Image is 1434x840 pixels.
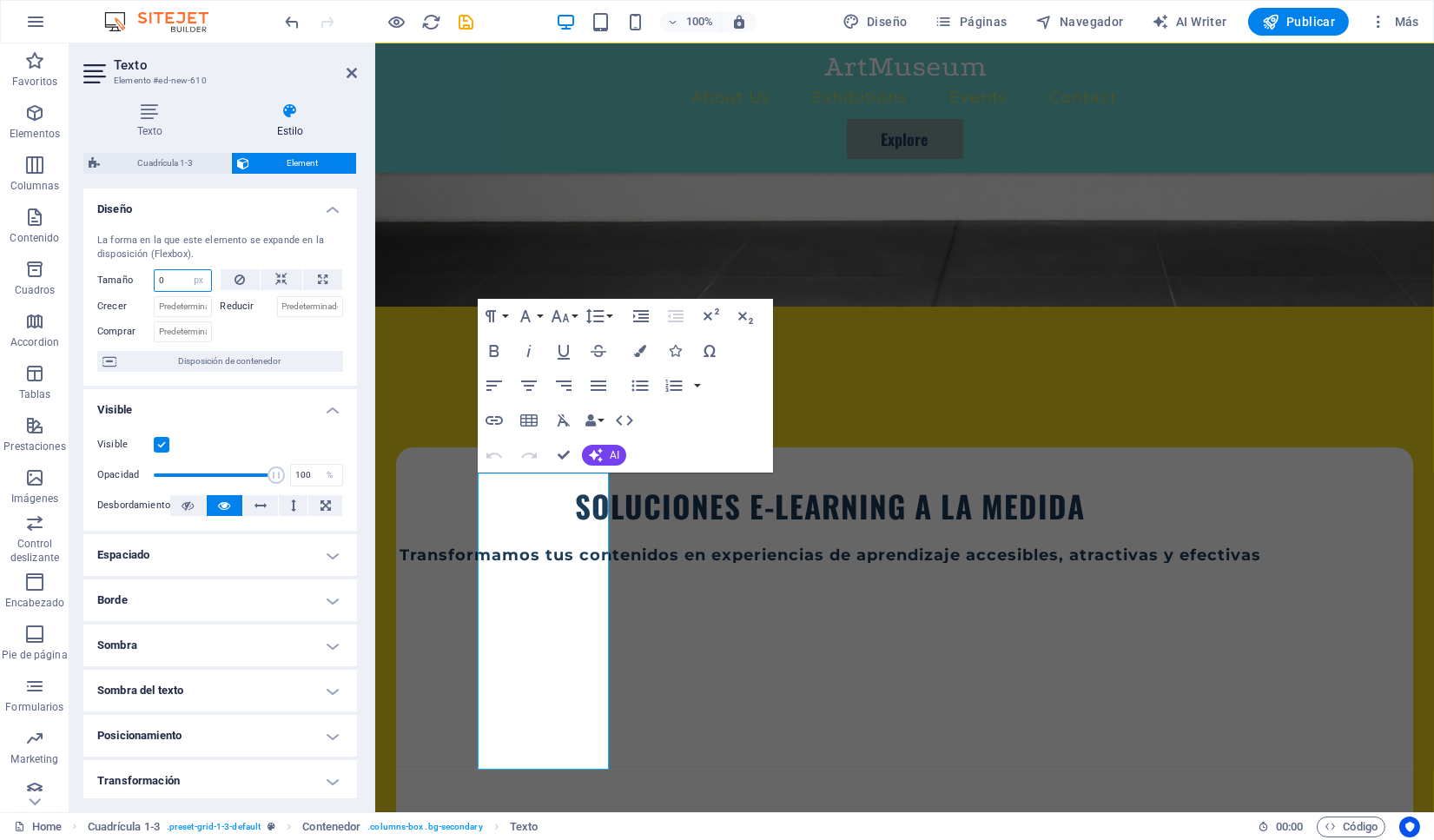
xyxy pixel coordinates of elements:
[83,625,357,666] h4: Sombra
[512,438,545,473] button: Redo (⌘⇧Z)
[83,389,357,420] h4: Visible
[660,11,722,32] button: 100%
[510,817,538,837] span: Haz clic para seleccionar y doble clic para editar
[478,438,511,473] button: Undo (⌘Z)
[283,12,303,32] i: Deshacer: Cambiar ancho (Ctrl+Z)
[478,334,511,368] button: Bold (⌘B)
[97,434,154,455] label: Visible
[478,299,511,334] button: Paragraph Format
[1370,13,1419,30] span: Más
[512,368,545,403] button: Align Center
[122,351,338,372] span: Disposición de contenedor
[167,817,261,837] span: . preset-grid-1-3-default
[457,12,477,32] i: Guardar (Ctrl+S)
[97,351,343,372] button: Disposición de contenedor
[10,231,59,245] p: Contenido
[83,670,357,711] h4: Sombra del texto
[154,296,212,317] input: Predeterminado
[154,321,212,342] input: Predeterminado
[1276,817,1303,837] span: 00 00
[367,817,482,837] span: . columns-box .bg-secondary
[387,11,407,32] button: Haz clic para salir del modo de previsualización y seguir editando
[478,403,511,438] button: Insert Link
[223,103,357,139] h4: Estilo
[729,299,762,334] button: Subscript
[582,334,615,368] button: Strikethrough
[302,817,360,837] span: Haz clic para seleccionar y doble clic para editar
[5,596,64,610] p: Encabezado
[10,127,60,141] p: Elementos
[97,234,343,262] div: La forma en la que este elemento se expande en la disposición (Flexbox).
[268,822,275,831] i: Este elemento es un preajuste personalizable
[10,752,58,766] p: Marketing
[478,368,511,403] button: Align Left
[1288,820,1291,833] span: :
[83,189,357,220] h4: Diseño
[582,445,626,466] button: AI
[1028,8,1131,36] button: Navegador
[624,334,657,368] button: Colors
[1399,817,1420,837] button: Usercentrics
[83,153,231,174] button: Cuadrícula 1-3
[83,103,223,139] h4: Texto
[547,368,580,403] button: Align Right
[83,715,357,757] h4: Posicionamiento
[843,13,908,30] span: Diseño
[1258,817,1304,837] h6: Tiempo de la sesión
[1325,817,1378,837] span: Código
[547,334,580,368] button: Underline (⌘U)
[5,700,63,714] p: Formularios
[456,11,477,32] button: save
[422,12,442,32] i: Volver a cargar página
[10,335,59,349] p: Accordion
[114,73,322,89] h3: Elemento #ed-new-610
[686,11,714,32] h6: 100%
[731,14,747,30] i: Al redimensionar, ajustar el nivel de zoom automáticamente para ajustarse al dispositivo elegido.
[659,299,692,334] button: Decrease Indent
[512,299,545,334] button: Font Family
[693,334,726,368] button: Special Characters
[1363,8,1426,36] button: Más
[10,179,60,193] p: Columnas
[582,403,606,438] button: Data Bindings
[277,296,344,317] input: Predeterminado
[12,75,57,89] p: Favoritos
[100,11,230,32] img: Editor Logo
[1152,13,1227,30] span: AI Writer
[232,153,356,174] button: Element
[547,403,580,438] button: Clear Formatting
[318,465,342,486] div: %
[935,13,1008,30] span: Páginas
[582,299,615,334] button: Line Height
[512,334,545,368] button: Italic (⌘I)
[624,368,657,403] button: Unordered List
[97,470,154,480] label: Opacidad
[282,11,303,32] button: undo
[97,321,154,342] label: Comprar
[1035,13,1124,30] span: Navegador
[608,403,641,438] button: HTML
[97,495,170,516] label: Desbordamiento
[88,817,539,837] nav: breadcrumb
[624,299,658,334] button: Increase Indent
[221,296,277,317] label: Reducir
[114,57,357,73] h2: Texto
[547,438,580,473] button: Confirm (⌘+⏎)
[658,334,691,368] button: Icons
[2,648,67,662] p: Pie de página
[3,440,65,453] p: Prestaciones
[97,296,154,317] label: Crecer
[97,275,154,285] label: Tamaño
[1248,8,1350,36] button: Publicar
[83,760,357,802] h4: Transformación
[15,283,56,297] p: Cuadros
[83,579,357,621] h4: Borde
[19,387,51,401] p: Tablas
[421,11,442,32] button: reload
[14,817,62,837] a: Haz clic para cancelar la selección y doble clic para abrir páginas
[88,817,160,837] span: Haz clic para seleccionar y doble clic para editar
[254,153,351,174] span: Element
[547,299,580,334] button: Font Size
[582,368,615,403] button: Align Justify
[1317,817,1385,837] button: Código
